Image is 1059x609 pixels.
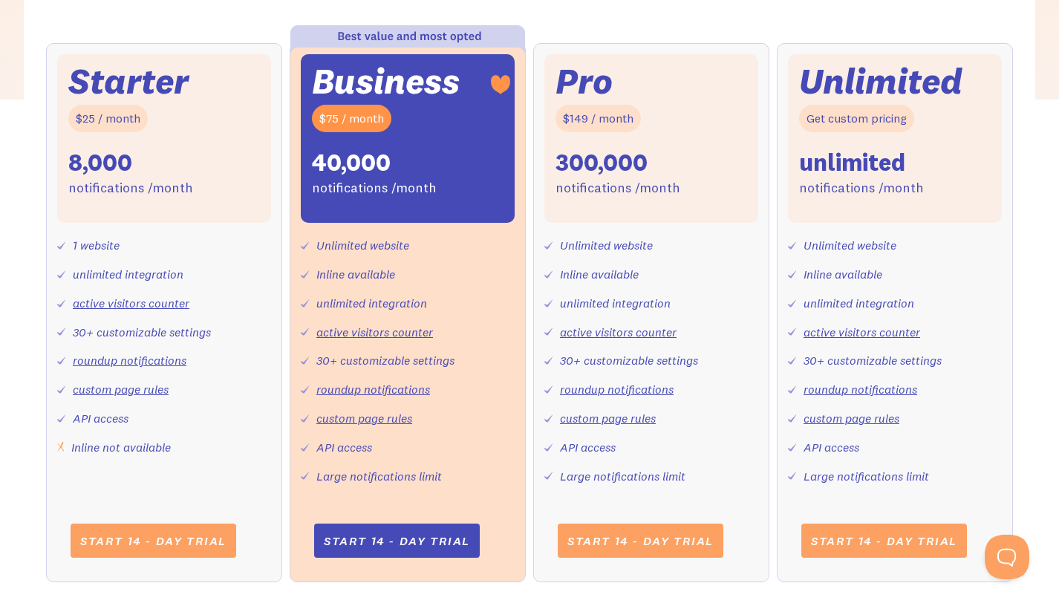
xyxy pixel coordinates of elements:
[555,65,613,97] div: Pro
[560,235,653,256] div: Unlimited website
[555,147,648,178] div: 300,000
[316,466,442,487] div: Large notifications limit
[316,411,412,426] a: custom page rules
[316,437,372,458] div: API access
[804,437,859,458] div: API access
[68,147,132,178] div: 8,000
[799,105,914,132] div: Get custom pricing
[560,437,616,458] div: API access
[316,382,430,397] a: roundup notifications
[799,65,962,97] div: Unlimited
[985,535,1029,579] iframe: Toggle Customer Support
[73,382,169,397] a: custom page rules
[560,264,639,285] div: Inline available
[312,178,437,199] div: notifications /month
[73,296,189,310] a: active visitors counter
[804,264,882,285] div: Inline available
[804,235,896,256] div: Unlimited website
[560,382,674,397] a: roundup notifications
[312,147,391,178] div: 40,000
[316,235,409,256] div: Unlimited website
[560,466,685,487] div: Large notifications limit
[316,350,454,371] div: 30+ customizable settings
[68,178,193,199] div: notifications /month
[316,325,433,339] a: active visitors counter
[801,524,967,558] a: Start 14 - day trial
[804,350,942,371] div: 30+ customizable settings
[560,411,656,426] a: custom page rules
[555,105,641,132] div: $149 / month
[312,65,460,97] div: Business
[804,325,920,339] a: active visitors counter
[316,264,395,285] div: Inline available
[560,325,677,339] a: active visitors counter
[312,105,391,132] div: $75 / month
[560,350,698,371] div: 30+ customizable settings
[73,353,186,368] a: roundup notifications
[804,293,914,314] div: unlimited integration
[560,293,671,314] div: unlimited integration
[68,65,189,97] div: Starter
[555,178,680,199] div: notifications /month
[71,437,171,458] div: Inline not available
[799,178,924,199] div: notifications /month
[73,264,183,285] div: unlimited integration
[314,524,480,558] a: Start 14 - day trial
[71,524,236,558] a: Start 14 - day trial
[68,105,148,132] div: $25 / month
[73,322,211,343] div: 30+ customizable settings
[558,524,723,558] a: Start 14 - day trial
[804,382,917,397] a: roundup notifications
[73,235,120,256] div: 1 website
[316,293,427,314] div: unlimited integration
[73,408,128,429] div: API access
[804,411,899,426] a: custom page rules
[799,147,905,178] div: unlimited
[804,466,929,487] div: Large notifications limit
